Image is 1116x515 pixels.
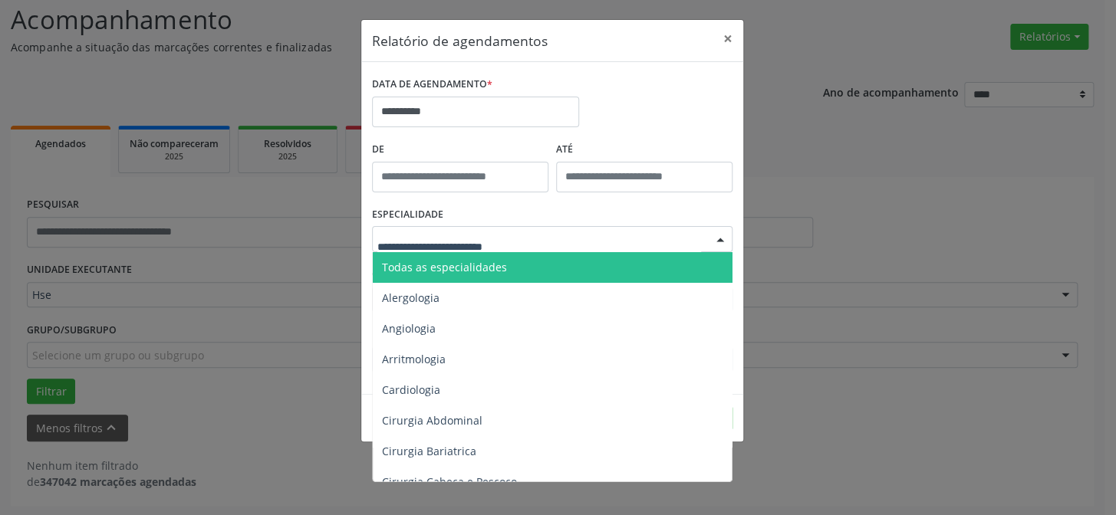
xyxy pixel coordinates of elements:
label: DATA DE AGENDAMENTO [372,73,492,97]
span: Cardiologia [382,382,440,397]
button: Close [713,20,743,57]
span: Todas as especialidades [382,260,507,274]
span: Arritmologia [382,352,446,366]
span: Angiologia [382,321,436,336]
span: Alergologia [382,290,439,305]
label: ESPECIALIDADE [372,203,443,227]
h5: Relatório de agendamentos [372,31,548,51]
span: Cirurgia Abdominal [382,413,482,428]
span: Cirurgia Cabeça e Pescoço [382,474,517,489]
label: De [372,138,548,162]
span: Cirurgia Bariatrica [382,444,476,458]
label: ATÉ [556,138,732,162]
